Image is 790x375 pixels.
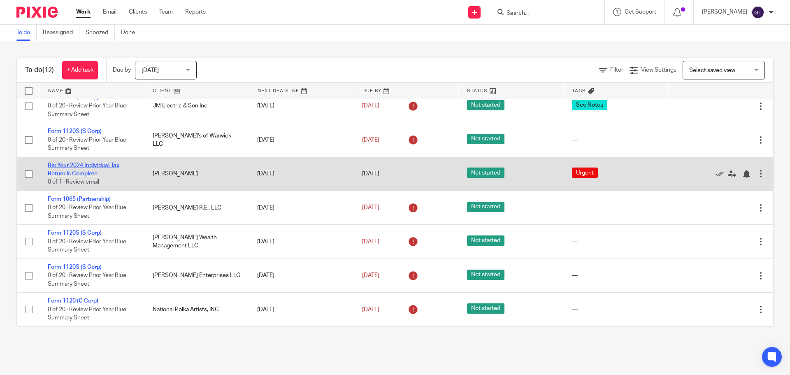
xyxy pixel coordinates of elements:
a: Snoozed [86,25,115,41]
span: Tags [572,89,586,93]
td: [DATE] [249,191,354,224]
a: Team [159,8,173,16]
span: [DATE] [362,137,379,143]
a: Form 1120 (C Corp) [48,95,98,100]
a: Clients [129,8,147,16]
span: [DATE] [362,239,379,245]
span: Not started [467,202,504,212]
img: Pixie [16,7,58,18]
img: svg%3E [751,6,764,19]
span: 0 of 20 · Review Prior Year Blue Summary Sheet [48,205,126,219]
td: [DATE] [249,89,354,123]
span: 0 of 20 · Review Prior Year Blue Summary Sheet [48,307,126,321]
span: Select saved view [689,68,735,73]
span: Not started [467,303,504,314]
a: Done [121,25,141,41]
a: Form 1120S (S Corp) [48,264,102,270]
td: [PERSON_NAME]'s of Warwick LLC [144,123,249,157]
td: National Polka Artists, INC [144,293,249,326]
div: --- [572,305,660,314]
a: Email [103,8,116,16]
td: [DATE] [249,123,354,157]
td: [PERSON_NAME] Enterprises LLC [144,259,249,292]
a: + Add task [62,61,98,79]
span: 0 of 20 · Review Prior Year Blue Summary Sheet [48,103,126,117]
td: [DATE] [249,259,354,292]
span: 0 of 20 · Review Prior Year Blue Summary Sheet [48,239,126,253]
span: View Settings [641,67,676,73]
a: Work [76,8,91,16]
span: Urgent [572,168,598,178]
span: [DATE] [142,68,159,73]
a: Form 1065 (Partnership) [48,196,111,202]
td: [DATE] [249,293,354,326]
span: Not started [467,100,504,110]
a: Form 1120S (S Corp) [48,230,102,236]
div: --- [572,204,660,212]
p: [PERSON_NAME] [702,8,747,16]
div: --- [572,136,660,144]
div: --- [572,271,660,280]
h1: To do [25,66,54,75]
div: --- [572,238,660,246]
span: [DATE] [362,307,379,312]
span: 0 of 20 · Review Prior Year Blue Summary Sheet [48,273,126,287]
input: Search [506,10,580,17]
a: Reassigned [43,25,79,41]
span: 0 of 1 · Review email [48,179,99,185]
td: JM Electric & Son Inc [144,89,249,123]
a: To do [16,25,37,41]
span: Get Support [625,9,656,15]
a: Mark as done [716,170,728,178]
span: (12) [42,67,54,73]
span: Not started [467,134,504,144]
td: [PERSON_NAME] [144,157,249,191]
span: Filter [610,67,623,73]
span: [DATE] [362,171,379,177]
a: Re: Your 2024 Individual Tax Return is Complete [48,163,119,177]
p: Due by [113,66,131,74]
a: Form 1120S (S Corp) [48,128,102,134]
td: [PERSON_NAME] R.E., LLC [144,191,249,224]
td: [DATE] [249,157,354,191]
span: 0 of 20 · Review Prior Year Blue Summary Sheet [48,137,126,151]
td: [DATE] [249,225,354,259]
span: Not started [467,270,504,280]
span: Not started [467,235,504,246]
a: Form 1120 (C Corp) [48,298,98,304]
td: [PERSON_NAME] Wealth Management LLC [144,225,249,259]
span: Not started [467,168,504,178]
span: See Notes [572,100,607,110]
span: [DATE] [362,273,379,278]
span: [DATE] [362,205,379,210]
a: Reports [185,8,206,16]
span: [DATE] [362,103,379,109]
